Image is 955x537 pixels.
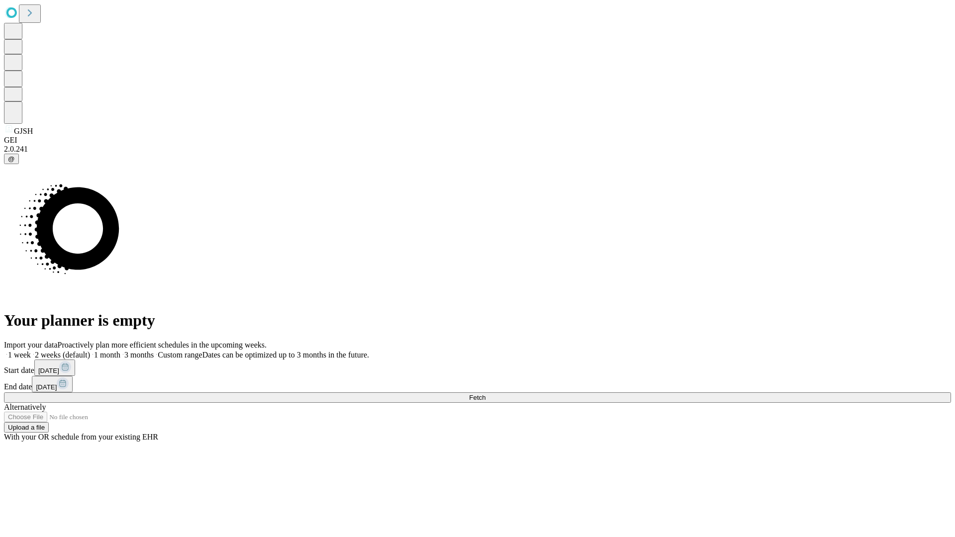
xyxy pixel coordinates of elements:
div: End date [4,376,951,392]
span: [DATE] [38,367,59,374]
button: [DATE] [34,359,75,376]
span: With your OR schedule from your existing EHR [4,433,158,441]
span: Fetch [469,394,485,401]
button: [DATE] [32,376,73,392]
div: GEI [4,136,951,145]
button: Upload a file [4,422,49,433]
span: Custom range [158,351,202,359]
button: Fetch [4,392,951,403]
div: Start date [4,359,951,376]
span: GJSH [14,127,33,135]
span: Proactively plan more efficient schedules in the upcoming weeks. [58,341,267,349]
span: Alternatively [4,403,46,411]
span: Import your data [4,341,58,349]
span: Dates can be optimized up to 3 months in the future. [202,351,369,359]
span: 2 weeks (default) [35,351,90,359]
span: @ [8,155,15,163]
span: 1 week [8,351,31,359]
span: 1 month [94,351,120,359]
span: [DATE] [36,383,57,391]
button: @ [4,154,19,164]
div: 2.0.241 [4,145,951,154]
h1: Your planner is empty [4,311,951,330]
span: 3 months [124,351,154,359]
